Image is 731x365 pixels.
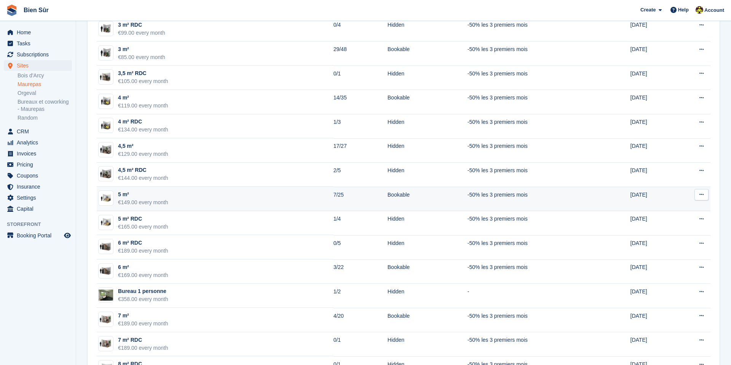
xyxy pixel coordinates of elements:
[17,230,62,241] span: Booking Portal
[388,259,468,284] td: Bookable
[388,17,468,42] td: Hidden
[118,336,168,344] div: 7 m² RDC
[118,344,168,352] div: €189.00 every month
[118,271,168,279] div: €169.00 every month
[118,199,168,207] div: €149.00 every month
[17,137,62,148] span: Analytics
[334,259,388,284] td: 3/22
[118,166,168,174] div: 4,5 m² RDC
[17,27,62,38] span: Home
[630,187,677,211] td: [DATE]
[334,308,388,332] td: 4/20
[334,163,388,187] td: 2/5
[388,42,468,66] td: Bookable
[468,90,595,114] td: -50% les 3 premiers mois
[17,181,62,192] span: Insurance
[468,42,595,66] td: -50% les 3 premiers mois
[468,308,595,332] td: -50% les 3 premiers mois
[118,150,168,158] div: €129.00 every month
[468,211,595,235] td: -50% les 3 premiers mois
[334,90,388,114] td: 14/35
[118,126,168,134] div: €134.00 every month
[334,138,388,163] td: 17/27
[118,118,168,126] div: 4 m² RDC
[18,90,72,97] a: Orgeval
[63,231,72,240] a: Preview store
[334,332,388,357] td: 0/1
[468,17,595,42] td: -50% les 3 premiers mois
[21,4,52,16] a: Bien Sûr
[99,96,113,107] img: box-3,5m2.jpg
[468,235,595,259] td: -50% les 3 premiers mois
[468,66,595,90] td: -50% les 3 premiers mois
[4,126,72,137] a: menu
[640,6,656,14] span: Create
[468,114,595,139] td: -50% les 3 premiers mois
[17,148,62,159] span: Invoices
[118,263,168,271] div: 6 m²
[630,332,677,357] td: [DATE]
[630,163,677,187] td: [DATE]
[99,72,113,83] img: box-3,2m2.jpg
[630,90,677,114] td: [DATE]
[334,42,388,66] td: 29/48
[468,332,595,357] td: -50% les 3 premiers mois
[388,114,468,139] td: Hidden
[388,284,468,308] td: Hidden
[18,72,72,79] a: Bois d'Arcy
[334,114,388,139] td: 1/3
[118,53,165,61] div: €85.00 every month
[4,203,72,214] a: menu
[4,49,72,60] a: menu
[468,138,595,163] td: -50% les 3 premiers mois
[99,144,113,155] img: box-4m2.jpg
[17,126,62,137] span: CRM
[118,45,165,53] div: 3 m²
[4,148,72,159] a: menu
[388,90,468,114] td: Bookable
[118,223,168,231] div: €165.00 every month
[388,187,468,211] td: Bookable
[118,69,168,77] div: 3,5 m² RDC
[4,170,72,181] a: menu
[118,77,168,85] div: €105.00 every month
[118,142,168,150] div: 4,5 m²
[468,284,595,308] td: -
[388,138,468,163] td: Hidden
[17,38,62,49] span: Tasks
[118,29,165,37] div: €99.00 every month
[4,27,72,38] a: menu
[388,163,468,187] td: Hidden
[334,66,388,90] td: 0/1
[99,241,113,252] img: box-6m2.jpg
[678,6,689,14] span: Help
[6,5,18,16] img: stora-icon-8386f47178a22dfd0bd8f6a31ec36ba5ce8667c1dd55bd0f319d3a0aa187defe.svg
[468,163,595,187] td: -50% les 3 premiers mois
[18,114,72,122] a: Random
[99,290,113,301] img: IMG_3619.JPG
[630,66,677,90] td: [DATE]
[118,247,168,255] div: €189.00 every month
[4,159,72,170] a: menu
[99,47,113,58] img: box-3m2.jpg
[118,94,168,102] div: 4 m²
[630,259,677,284] td: [DATE]
[99,120,113,131] img: box-3,5m2.jpg
[388,235,468,259] td: Hidden
[118,312,168,320] div: 7 m²
[630,42,677,66] td: [DATE]
[99,23,113,34] img: box-3m2.jpg
[388,308,468,332] td: Bookable
[334,211,388,235] td: 1/4
[118,191,168,199] div: 5 m²
[630,17,677,42] td: [DATE]
[630,211,677,235] td: [DATE]
[704,6,724,14] span: Account
[4,137,72,148] a: menu
[99,168,113,179] img: box-4m2.jpg
[99,266,113,277] img: box-6m2.jpg
[7,221,76,228] span: Storefront
[4,181,72,192] a: menu
[17,170,62,181] span: Coupons
[118,287,168,295] div: Bureau 1 personne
